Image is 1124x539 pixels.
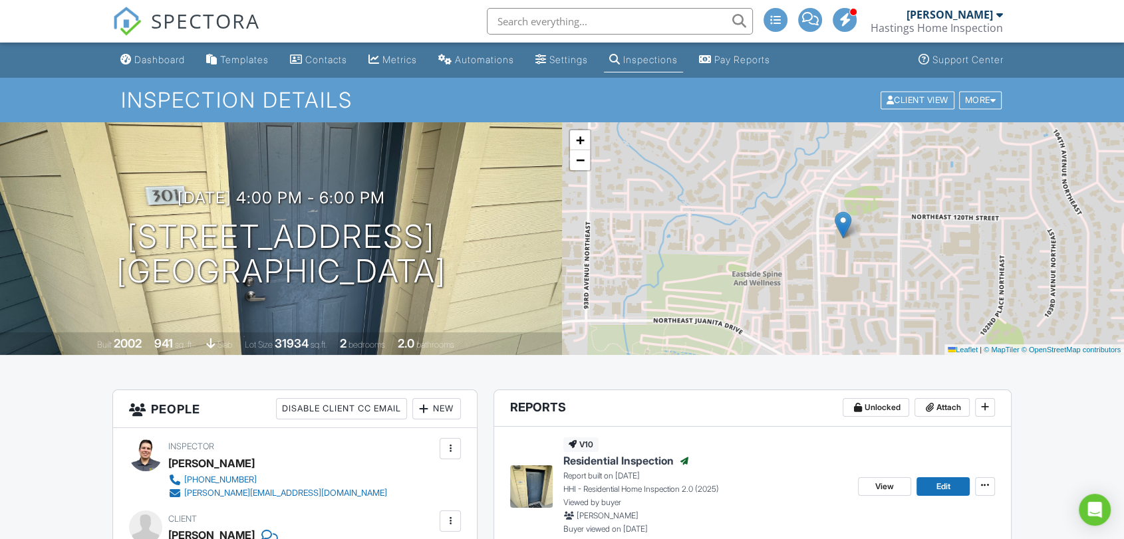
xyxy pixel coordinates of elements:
[175,340,194,350] span: sq. ft.
[113,390,477,428] h3: People
[112,18,260,46] a: SPECTORA
[115,48,190,72] a: Dashboard
[275,336,309,350] div: 31934
[576,152,585,168] span: −
[932,54,1004,65] div: Support Center
[984,346,1020,354] a: © MapTiler
[881,91,954,109] div: Client View
[835,211,851,239] img: Marker
[694,48,775,72] a: Pay Reports
[959,91,1002,109] div: More
[340,336,347,350] div: 2
[276,398,407,419] div: Disable Client CC Email
[382,54,417,65] div: Metrics
[433,48,519,72] a: Automations (Advanced)
[570,150,590,170] a: Zoom out
[151,7,260,35] span: SPECTORA
[184,488,387,498] div: [PERSON_NAME][EMAIL_ADDRESS][DOMAIN_NAME]
[416,340,454,350] span: bathrooms
[714,54,770,65] div: Pay Reports
[245,340,273,350] span: Lot Size
[285,48,352,72] a: Contacts
[154,336,173,350] div: 941
[168,453,255,473] div: [PERSON_NAME]
[97,340,112,350] span: Built
[913,48,1009,72] a: Support Center
[168,486,387,500] a: [PERSON_NAME][EMAIL_ADDRESS][DOMAIN_NAME]
[1079,494,1111,526] div: Open Intercom Messenger
[184,475,257,485] div: [PHONE_NUMBER]
[907,8,993,21] div: [PERSON_NAME]
[398,336,414,350] div: 2.0
[168,514,197,524] span: Client
[121,88,1003,112] h1: Inspection Details
[305,54,347,65] div: Contacts
[604,48,683,72] a: Inspections
[455,54,514,65] div: Automations
[134,54,185,65] div: Dashboard
[116,219,446,290] h1: [STREET_ADDRESS] [GEOGRAPHIC_DATA]
[487,8,753,35] input: Search everything...
[879,94,958,104] a: Client View
[412,398,461,419] div: New
[623,54,678,65] div: Inspections
[349,340,385,350] span: bedrooms
[871,21,1003,35] div: Hastings Home Inspection
[114,336,142,350] div: 2002
[363,48,422,72] a: Metrics
[217,340,232,350] span: slab
[570,130,590,150] a: Zoom in
[112,7,142,36] img: The Best Home Inspection Software - Spectora
[530,48,593,72] a: Settings
[549,54,588,65] div: Settings
[980,346,982,354] span: |
[168,441,214,451] span: Inspector
[201,48,274,72] a: Templates
[1022,346,1121,354] a: © OpenStreetMap contributors
[168,473,387,486] a: [PHONE_NUMBER]
[576,132,585,148] span: +
[311,340,327,350] span: sq.ft.
[948,346,978,354] a: Leaflet
[178,189,385,207] h3: [DATE] 4:00 pm - 6:00 pm
[220,54,269,65] div: Templates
